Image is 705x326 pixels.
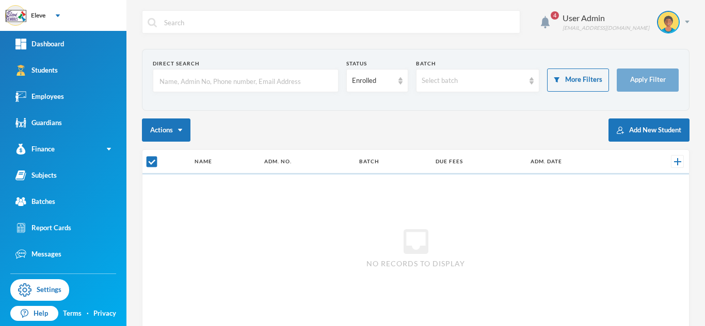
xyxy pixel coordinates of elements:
button: More Filters [547,68,609,92]
span: No records to display [366,258,465,269]
div: Batches [15,196,55,207]
div: Finance [15,144,55,155]
a: Settings [10,279,69,301]
img: + [674,158,681,165]
img: STUDENT [658,12,679,32]
div: Status [346,60,408,67]
th: Adm. No. [259,150,354,174]
th: Name [189,150,260,174]
a: Privacy [93,308,116,319]
span: 4 [551,11,559,20]
th: Due Fees [430,150,525,174]
div: [EMAIL_ADDRESS][DOMAIN_NAME] [563,24,649,32]
img: search [148,18,157,27]
div: Students [15,65,58,76]
button: Actions [142,118,190,142]
th: Adm. Date [525,150,631,174]
a: Help [10,306,58,321]
div: Guardians [15,117,62,128]
button: Add New Student [608,118,690,142]
div: Select batch [422,76,525,86]
th: Batch [354,150,430,174]
div: Subjects [15,170,57,181]
div: Enrolled [352,76,393,86]
div: Employees [15,91,64,102]
div: Messages [15,249,61,260]
a: Terms [63,308,82,319]
div: Batch [416,60,540,67]
div: Dashboard [15,39,64,49]
input: Search [163,11,515,34]
button: Apply Filter [617,68,679,92]
div: Eleve [31,11,45,20]
img: logo [6,6,26,26]
div: User Admin [563,12,649,24]
div: · [87,308,89,319]
i: inbox [399,225,432,258]
div: Report Cards [15,222,71,233]
div: Direct Search [153,60,339,67]
input: Name, Admin No, Phone number, Email Address [158,70,333,93]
